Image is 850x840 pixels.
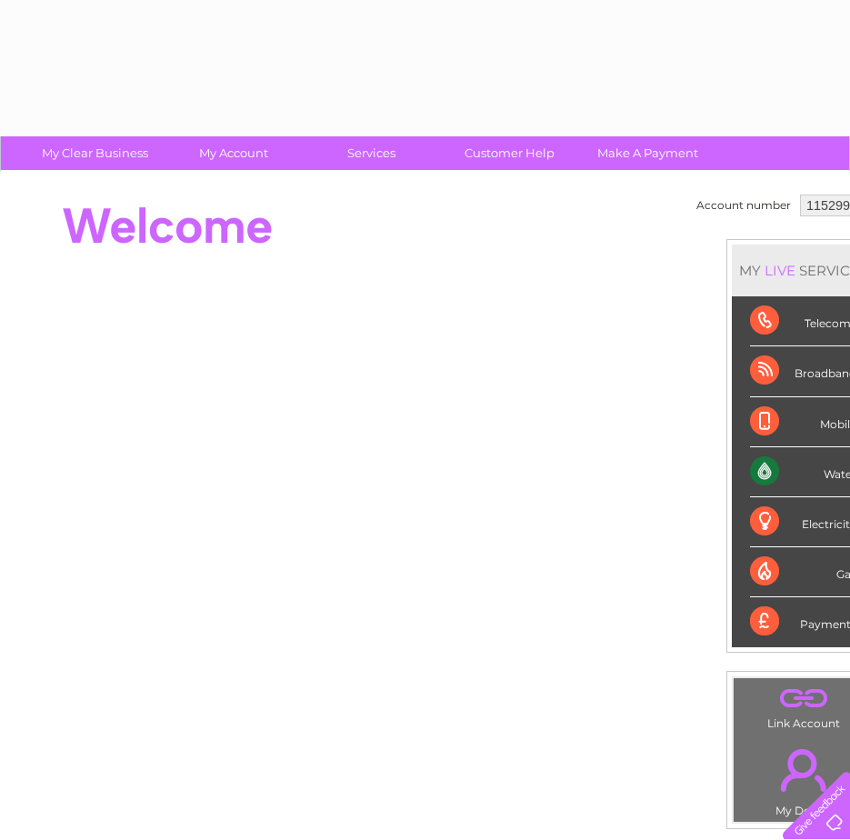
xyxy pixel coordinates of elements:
[692,190,795,221] td: Account number
[573,136,723,170] a: Make A Payment
[296,136,446,170] a: Services
[158,136,308,170] a: My Account
[761,262,799,279] div: LIVE
[20,136,170,170] a: My Clear Business
[435,136,585,170] a: Customer Help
